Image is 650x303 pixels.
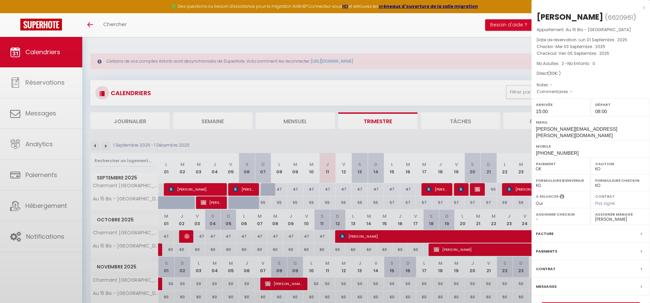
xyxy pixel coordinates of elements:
[537,70,645,77] div: Direct
[536,194,559,199] label: A relancer
[595,101,646,108] label: Départ
[595,177,646,184] label: Formulaire Checkin
[536,283,557,290] label: Messages
[595,109,607,114] span: 08:00
[550,82,552,88] span: -
[536,248,557,255] label: Paiements
[556,44,605,49] span: Mer 03 Septembre . 2025
[595,160,646,167] label: Caution
[537,50,645,57] p: Checkout :
[536,109,548,114] span: 15:00
[548,70,561,76] span: ( € )
[536,126,617,138] span: [PERSON_NAME][EMAIL_ADDRESS][PERSON_NAME][DOMAIN_NAME]
[595,200,615,206] span: Pas signé
[532,3,645,12] div: x
[537,82,645,88] p: Notes :
[608,13,633,22] span: 6620961
[536,101,586,108] label: Arrivée
[536,119,646,126] label: Email
[536,265,556,273] label: Contrat
[537,26,645,33] p: Appartement :
[537,37,645,43] p: Date de réservation :
[550,70,555,76] span: 110
[537,43,645,50] p: Checkin :
[536,177,586,184] label: Formulaire Bienvenue
[570,89,572,94] span: -
[536,150,579,156] span: [PHONE_NUMBER]
[537,88,645,95] p: Commentaires :
[567,61,595,66] span: Nb Enfants : 0
[536,211,586,218] label: Assigner Checkin
[595,194,615,198] label: Contrat
[537,12,603,22] div: [PERSON_NAME]
[595,211,646,218] label: Assigner Menage
[579,37,627,43] span: Lun 01 Septembre . 2025
[566,27,631,33] span: Au 15 Bis - [GEOGRAPHIC_DATA]
[536,143,646,150] label: Mobile
[536,230,554,237] label: Facture
[605,13,636,22] span: ( )
[536,160,586,167] label: Paiement
[559,50,609,56] span: Ven 05 Septembre . 2025
[560,194,564,201] i: Sélectionner OUI si vous souhaiter envoyer les séquences de messages post-checkout
[537,61,595,66] span: Nb Adultes : 2 -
